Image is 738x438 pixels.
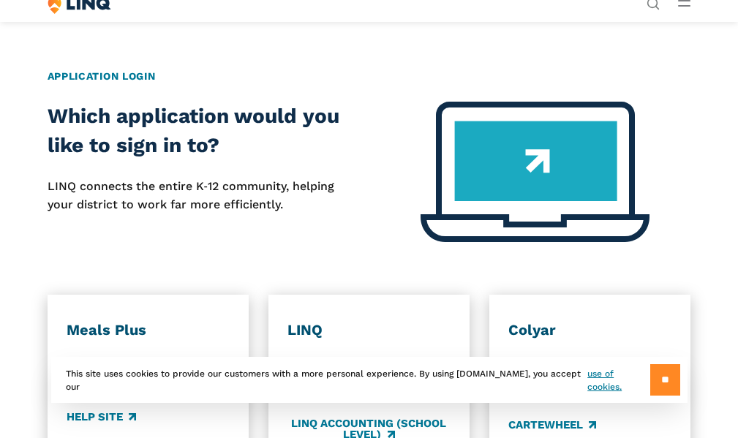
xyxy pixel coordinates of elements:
[508,321,671,340] h3: Colyar
[67,321,230,340] h3: Meals Plus
[51,357,688,403] div: This site uses cookies to provide our customers with a more personal experience. By using [DOMAIN...
[48,102,360,160] h2: Which application would you like to sign in to?
[287,321,451,340] h3: LINQ
[48,178,360,214] p: LINQ connects the entire K‑12 community, helping your district to work far more efficiently.
[587,367,649,393] a: use of cookies.
[48,69,691,84] h2: Application Login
